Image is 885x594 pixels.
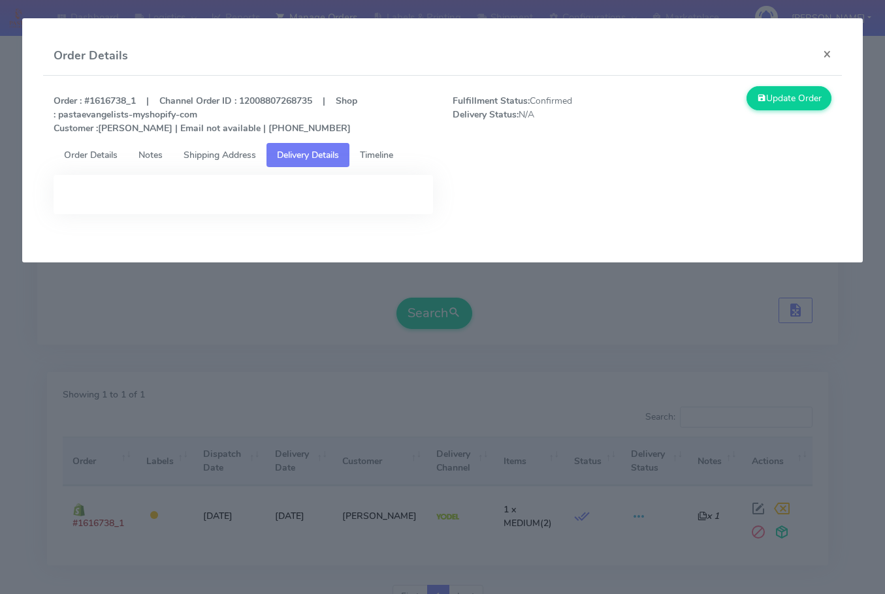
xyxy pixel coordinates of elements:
[453,95,530,107] strong: Fulfillment Status:
[277,149,339,161] span: Delivery Details
[64,149,118,161] span: Order Details
[54,47,128,65] h4: Order Details
[443,94,642,135] span: Confirmed N/A
[360,149,393,161] span: Timeline
[54,95,357,134] strong: Order : #1616738_1 | Channel Order ID : 12008807268735 | Shop : pastaevangelists-myshopify-com [P...
[453,108,519,121] strong: Delivery Status:
[54,122,98,134] strong: Customer :
[813,37,842,71] button: Close
[138,149,163,161] span: Notes
[747,86,831,110] button: Update Order
[54,143,831,167] ul: Tabs
[184,149,256,161] span: Shipping Address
